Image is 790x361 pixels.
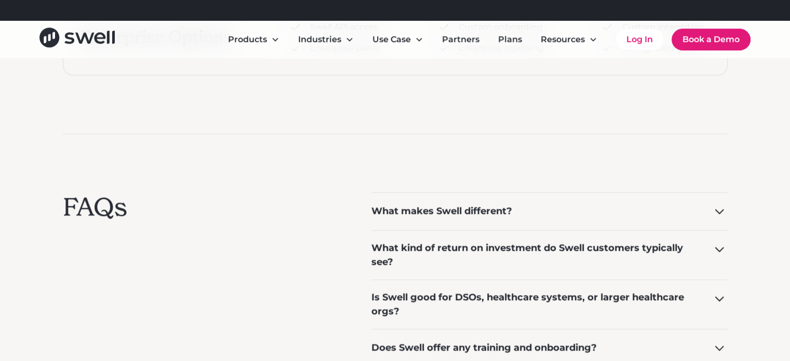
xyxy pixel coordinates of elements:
a: Plans [490,29,530,50]
div: What makes Swell different? [371,204,512,218]
a: home [39,28,115,51]
div: Products [220,29,288,50]
div: Does Swell offer any training and onboarding? [371,341,597,355]
div: What kind of return on investment do Swell customers typically see? [371,241,699,269]
a: Log In [616,29,663,50]
h2: FAQs [63,192,330,222]
a: Partners [434,29,488,50]
div: Industries [290,29,362,50]
div: Industries [298,33,341,46]
div: Is Swell good for DSOs, healthcare systems, or larger healthcare orgs? [371,290,699,318]
div: Use Case [372,33,411,46]
div: Use Case [364,29,432,50]
a: Book a Demo [672,29,751,50]
div: Resources [541,33,585,46]
div: Resources [532,29,606,50]
div: Products [228,33,267,46]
